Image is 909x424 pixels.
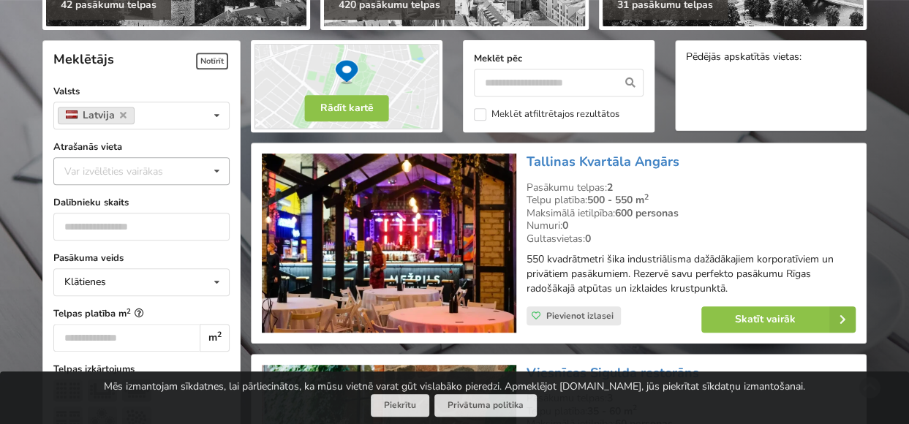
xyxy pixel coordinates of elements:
label: Telpas platība m [53,306,230,321]
span: Meklētājs [53,50,114,68]
a: Tallinas Kvartāla Angārs [527,153,679,170]
strong: 0 [585,232,591,246]
p: 550 kvadrātmetri šika industriālisma dažādākajiem korporatīviem un privātiem pasākumiem. Rezervē ... [527,252,856,296]
div: Maksimālā ietilpība: [527,207,856,220]
label: Valsts [53,84,230,99]
button: Rādīt kartē [305,95,389,121]
sup: 2 [644,192,649,202]
div: Pēdējās apskatītās vietas: [686,51,856,65]
div: Gultasvietas: [527,232,856,246]
div: Var izvēlēties vairākas [61,163,196,180]
img: Neierastas vietas | Rīga | Tallinas Kvartāla Angārs [262,154,516,333]
label: Telpas izkārtojums [53,362,230,376]
strong: 500 - 550 m [587,193,649,207]
sup: 2 [217,329,222,340]
div: Telpu platība: [527,194,856,207]
a: Latvija [58,107,135,124]
strong: 600 personas [615,206,679,220]
label: Meklēt atfiltrētajos rezultātos [474,108,619,121]
a: Skatīt vairāk [701,306,856,333]
label: Dalībnieku skaits [53,195,230,210]
div: Numuri: [527,219,856,232]
label: Pasākuma veids [53,251,230,265]
a: Viesnīcas Sigulda restorāns [527,364,699,382]
div: Klātienes [64,277,106,287]
label: Atrašanās vieta [53,140,230,154]
sup: 2 [127,306,131,316]
img: Rādīt kartē [251,40,442,132]
a: Privātuma politika [434,394,537,417]
label: Meklēt pēc [474,51,644,66]
div: Pasākumu telpas: [527,181,856,194]
strong: 2 [607,181,613,194]
div: m [200,324,230,352]
span: Pievienot izlasei [546,310,614,322]
span: Notīrīt [196,53,228,69]
strong: 0 [562,219,568,232]
button: Piekrītu [371,394,429,417]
